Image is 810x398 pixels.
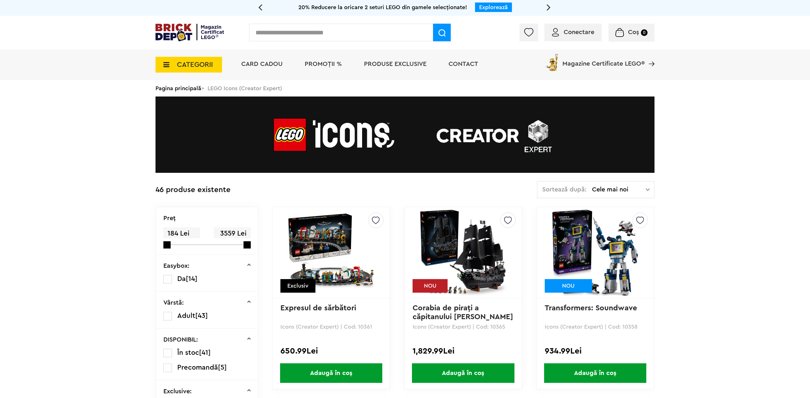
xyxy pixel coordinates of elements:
[156,85,201,91] a: Pagina principală
[413,279,448,293] div: NOU
[156,80,654,97] div: > LEGO Icons (Creator Expert)
[280,304,356,312] a: Expresul de sărbători
[545,279,592,293] div: NOU
[214,227,250,240] span: 3559 Lei
[280,363,382,383] span: Adaugă în coș
[199,349,211,356] span: [41]
[156,181,231,199] div: 46 produse existente
[298,4,467,10] span: 20% Reducere la oricare 2 seturi LEGO din gamele selecționate!
[177,312,195,319] span: Adult
[241,61,283,67] a: Card Cadou
[413,324,514,330] p: Icons (Creator Expert) | Cod: 10365
[163,300,184,306] p: Vârstă:
[562,52,645,67] span: Magazine Certificate LEGO®
[156,97,654,173] img: LEGO Icons (Creator Expert)
[479,4,508,10] a: Explorează
[280,347,382,355] div: 650.99Lei
[177,61,213,68] span: CATEGORII
[364,61,426,67] a: Produse exclusive
[195,312,208,319] span: [43]
[177,364,218,371] span: Precomandă
[280,279,315,293] div: Exclusiv
[405,363,522,383] a: Adaugă în coș
[449,61,478,67] a: Contact
[641,29,648,36] small: 0
[419,208,507,297] img: Corabia de piraţi a căpitanului Jack Sparrow
[542,186,587,193] span: Sortează după:
[280,324,382,330] p: Icons (Creator Expert) | Cod: 10361
[544,363,646,383] span: Adaugă în coș
[564,29,594,35] span: Conectare
[163,388,192,395] p: Exclusive:
[163,227,200,240] span: 184 Lei
[186,275,197,282] span: [14]
[592,186,646,193] span: Cele mai noi
[545,347,646,355] div: 934.99Lei
[628,29,639,35] span: Coș
[413,304,513,321] a: Corabia de piraţi a căpitanului [PERSON_NAME]
[551,208,639,297] img: Transformers: Soundwave
[537,363,654,383] a: Adaugă în coș
[163,215,176,221] p: Preţ
[645,52,654,59] a: Magazine Certificate LEGO®
[545,324,646,330] p: Icons (Creator Expert) | Cod: 10358
[177,349,199,356] span: În stoc
[177,275,186,282] span: Da
[545,304,637,312] a: Transformers: Soundwave
[273,363,390,383] a: Adaugă în coș
[412,363,514,383] span: Adaugă în coș
[163,263,190,269] p: Easybox:
[552,29,594,35] a: Conectare
[218,364,227,371] span: [5]
[413,347,514,355] div: 1,829.99Lei
[305,61,342,67] a: PROMOȚII %
[163,337,198,343] p: DISPONIBIL:
[287,208,375,297] img: Expresul de sărbători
